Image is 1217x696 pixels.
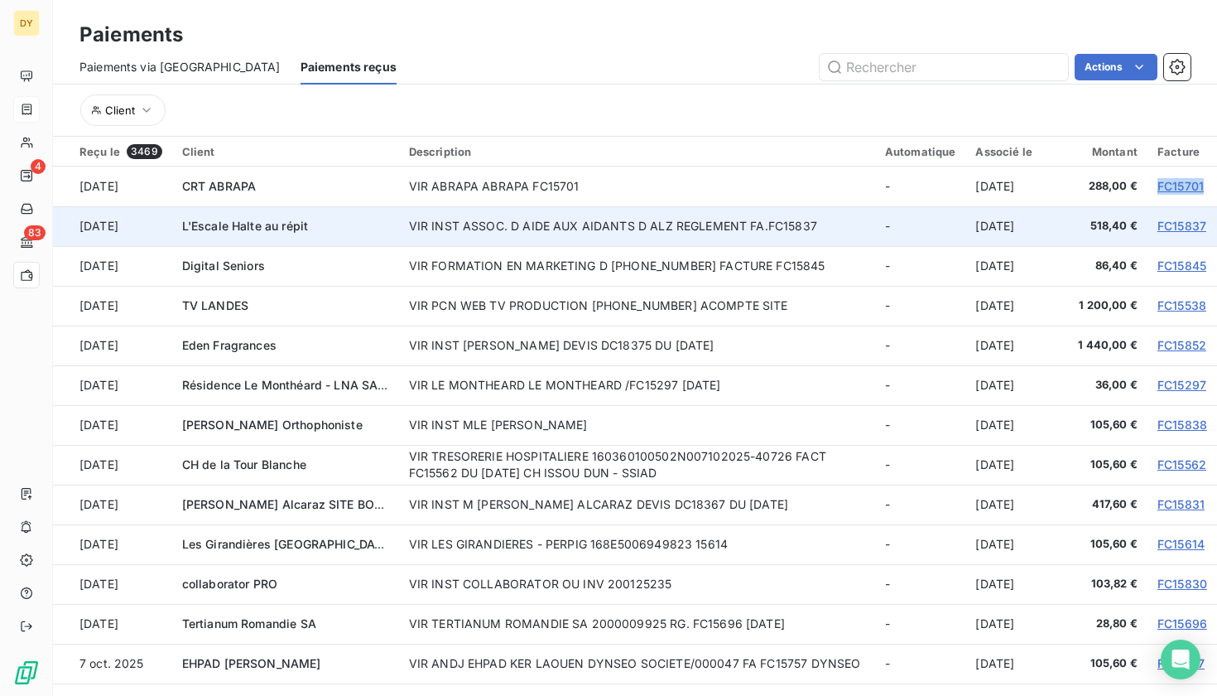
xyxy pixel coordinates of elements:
[399,644,875,684] td: VIR ANDJ EHPAD KER LAOUEN DYNSEO SOCIETE/000047 FA FC15757 DYNSEO
[875,286,966,326] td: -
[875,405,966,445] td: -
[875,485,966,524] td: -
[875,167,966,206] td: -
[1157,457,1206,471] a: FC15562
[875,644,966,684] td: -
[182,145,389,158] div: Client
[182,338,277,352] span: Eden Fragrances
[1157,298,1206,312] a: FC15538
[965,524,1061,564] td: [DATE]
[53,286,172,326] td: [DATE]
[24,225,46,240] span: 83
[965,485,1061,524] td: [DATE]
[965,286,1061,326] td: [DATE]
[875,564,966,604] td: -
[965,206,1061,246] td: [DATE]
[399,524,875,564] td: VIR LES GIRANDIERES - PERPIG 168E5006949823 15614
[1075,54,1157,80] button: Actions
[53,564,172,604] td: [DATE]
[53,485,172,524] td: [DATE]
[1071,616,1138,632] span: 28,80 €
[1071,576,1138,592] span: 103,82 €
[182,457,306,471] span: CH de la Tour Blanche
[182,179,257,193] span: CRT ABRAPA
[1157,577,1207,591] a: FC15830
[53,365,172,405] td: [DATE]
[1157,145,1207,158] div: Facture
[53,445,172,485] td: [DATE]
[1071,258,1138,274] span: 86,40 €
[301,59,397,75] span: Paiements reçus
[1071,218,1138,234] span: 518,40 €
[965,246,1061,286] td: [DATE]
[399,206,875,246] td: VIR INST ASSOC. D AIDE AUX AIDANTS D ALZ REGLEMENT FA.FC15837
[875,524,966,564] td: -
[1071,496,1138,513] span: 417,60 €
[1071,297,1138,314] span: 1 200,00 €
[399,167,875,206] td: VIR ABRAPA ABRAPA FC15701
[79,144,162,159] div: Reçu le
[182,497,392,511] span: [PERSON_NAME] Alcaraz SITE BOOK
[1157,338,1206,352] a: FC15852
[1157,497,1205,511] a: FC15831
[1071,145,1138,158] div: Montant
[399,445,875,485] td: VIR TRESORERIE HOSPITALIERE 160360100502N007102025-40726 FACT FC15562 DU [DATE] CH ISSOU DUN - SSIAD
[1071,417,1138,433] span: 105,60 €
[127,144,162,159] span: 3469
[1071,178,1138,195] span: 288,00 €
[13,10,40,36] div: DY
[13,660,40,686] img: Logo LeanPay
[79,59,281,75] span: Paiements via [GEOGRAPHIC_DATA]
[875,604,966,644] td: -
[399,286,875,326] td: VIR PCN WEB TV PRODUCTION [PHONE_NUMBER] ACOMPTE SITE
[182,537,394,551] span: Les Girandières [GEOGRAPHIC_DATA]
[409,145,865,158] div: Description
[1071,655,1138,672] span: 105,60 €
[53,326,172,365] td: [DATE]
[1157,219,1206,233] a: FC15837
[975,145,1051,158] div: Associé le
[80,94,166,126] button: Client
[79,20,183,50] h3: Paiements
[399,365,875,405] td: VIR LE MONTHEARD LE MONTHEARD /FC15297 [DATE]
[875,246,966,286] td: -
[182,656,321,670] span: EHPAD [PERSON_NAME]
[965,604,1061,644] td: [DATE]
[53,246,172,286] td: [DATE]
[875,326,966,365] td: -
[1071,377,1138,394] span: 36,00 €
[885,145,956,158] div: Automatique
[105,104,135,117] span: Client
[182,259,265,273] span: Digital Seniors
[875,445,966,485] td: -
[965,445,1061,485] td: [DATE]
[53,644,172,684] td: 7 oct. 2025
[53,524,172,564] td: [DATE]
[1157,656,1205,670] a: FC15757
[182,378,402,392] span: Résidence Le Monthéard - LNA SANTE
[1157,179,1204,193] a: FC15701
[1157,537,1205,551] a: FC15614
[182,418,363,432] span: [PERSON_NAME] Orthophoniste
[1071,337,1138,354] span: 1 440,00 €
[1157,378,1206,392] a: FC15297
[965,405,1061,445] td: [DATE]
[875,206,966,246] td: -
[182,616,316,631] span: Tertianum Romandie SA
[965,167,1061,206] td: [DATE]
[53,206,172,246] td: [DATE]
[31,159,46,174] span: 4
[53,167,172,206] td: [DATE]
[875,365,966,405] td: -
[820,54,1068,80] input: Rechercher
[399,405,875,445] td: VIR INST MLE [PERSON_NAME]
[399,326,875,365] td: VIR INST [PERSON_NAME] DEVIS DC18375 DU [DATE]
[1157,616,1207,631] a: FC15696
[965,365,1061,405] td: [DATE]
[399,246,875,286] td: VIR FORMATION EN MARKETING D [PHONE_NUMBER] FACTURE FC15845
[53,604,172,644] td: [DATE]
[399,485,875,524] td: VIR INST M [PERSON_NAME] ALCARAZ DEVIS DC18367 DU [DATE]
[965,644,1061,684] td: [DATE]
[965,326,1061,365] td: [DATE]
[1071,457,1138,473] span: 105,60 €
